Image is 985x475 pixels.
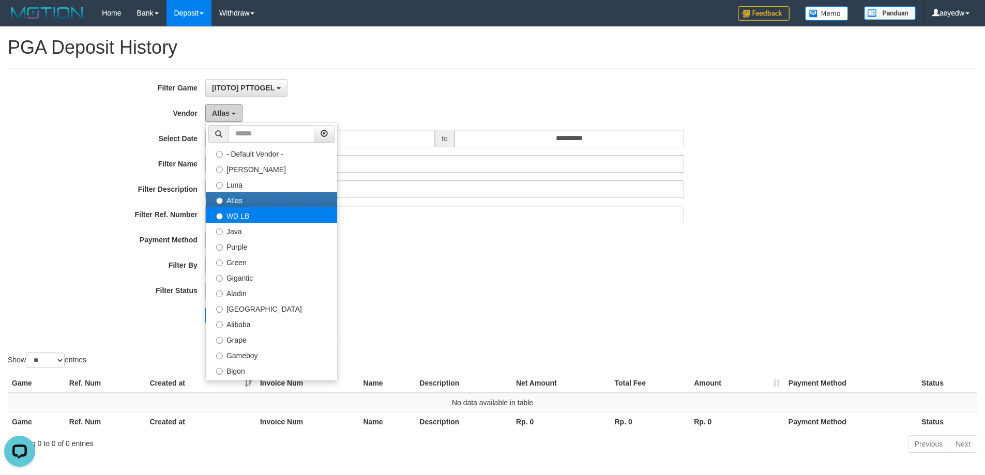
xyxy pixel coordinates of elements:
[206,300,337,316] label: [GEOGRAPHIC_DATA]
[206,285,337,300] label: Aladin
[738,6,790,21] img: Feedback.jpg
[216,306,223,313] input: [GEOGRAPHIC_DATA]
[216,182,223,189] input: Luna
[8,5,86,21] img: MOTION_logo.png
[205,79,287,97] button: [ITOTO] PTTOGEL
[205,104,243,122] button: Atlas
[949,435,977,453] a: Next
[415,412,512,431] th: Description
[206,223,337,238] label: Java
[216,337,223,344] input: Grape
[206,362,337,378] label: Bigon
[359,412,415,431] th: Name
[611,412,690,431] th: Rp. 0
[206,176,337,192] label: Luna
[805,6,848,21] img: Button%20Memo.svg
[206,269,337,285] label: Gigantic
[206,331,337,347] label: Grape
[216,321,223,328] input: Alibaba
[8,37,977,58] h1: PGA Deposit History
[216,290,223,297] input: Aladin
[611,374,690,393] th: Total Fee
[216,368,223,375] input: Bigon
[206,161,337,176] label: [PERSON_NAME]
[784,412,917,431] th: Payment Method
[216,244,223,251] input: Purple
[8,393,977,412] td: No data available in table
[8,434,403,449] div: Showing 0 to 0 of 0 entries
[690,374,784,393] th: Amount: activate to sort column ascending
[512,412,611,431] th: Rp. 0
[256,412,359,431] th: Invoice Num
[206,347,337,362] label: Gameboy
[690,412,784,431] th: Rp. 0
[216,353,223,359] input: Gameboy
[415,374,512,393] th: Description
[8,353,86,368] label: Show entries
[26,353,65,368] select: Showentries
[216,166,223,173] input: [PERSON_NAME]
[917,412,977,431] th: Status
[145,374,256,393] th: Created at: activate to sort column ascending
[206,207,337,223] label: WD LB
[908,435,949,453] a: Previous
[8,412,65,431] th: Game
[216,213,223,220] input: WD LB
[8,374,65,393] th: Game
[784,374,917,393] th: Payment Method
[206,254,337,269] label: Green
[65,374,146,393] th: Ref. Num
[216,197,223,204] input: Atlas
[206,316,337,331] label: Alibaba
[216,228,223,235] input: Java
[145,412,256,431] th: Created at
[359,374,415,393] th: Name
[206,192,337,207] label: Atlas
[256,374,359,393] th: Invoice Num
[917,374,977,393] th: Status
[435,130,454,147] span: to
[206,145,337,161] label: - Default Vendor -
[4,4,35,35] button: Open LiveChat chat widget
[212,84,275,92] span: [ITOTO] PTTOGEL
[216,259,223,266] input: Green
[864,6,916,20] img: panduan.png
[65,412,146,431] th: Ref. Num
[206,238,337,254] label: Purple
[212,109,230,117] span: Atlas
[216,275,223,282] input: Gigantic
[206,378,337,393] label: Allstar
[512,374,611,393] th: Net Amount
[216,151,223,158] input: - Default Vendor -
